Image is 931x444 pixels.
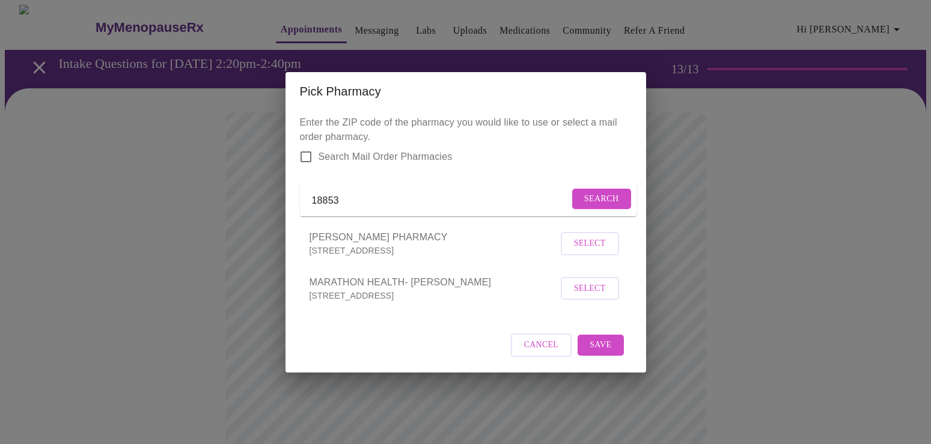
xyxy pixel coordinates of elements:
span: Cancel [524,338,559,353]
button: Cancel [511,333,572,357]
h2: Pick Pharmacy [300,82,632,101]
button: Select [561,277,619,300]
p: [STREET_ADDRESS] [310,290,558,302]
span: Save [590,338,611,353]
span: Search [584,192,619,207]
button: Save [578,335,623,356]
p: [STREET_ADDRESS] [310,245,558,257]
p: Enter the ZIP code of the pharmacy you would like to use or select a mail order pharmacy. [300,115,632,316]
span: Search Mail Order Pharmacies [319,150,453,164]
span: MARATHON HEALTH- [PERSON_NAME] [310,275,558,290]
button: Search [572,189,631,210]
input: Send a message to your care team [312,192,569,211]
button: Select [561,232,619,255]
span: [PERSON_NAME] PHARMACY [310,230,558,245]
span: Select [574,281,606,296]
span: Select [574,236,606,251]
